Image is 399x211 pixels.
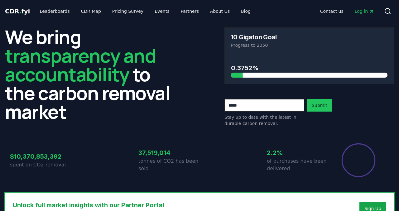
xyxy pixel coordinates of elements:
a: CDR Map [76,6,106,17]
p: Stay up to date with the latest in durable carbon removal. [224,114,304,127]
a: Blog [236,6,256,17]
button: Submit [307,99,332,112]
a: Leaderboards [35,6,75,17]
div: Percentage of sales delivered [341,143,376,178]
p: Progress to 2050 [231,42,387,48]
nav: Main [315,6,379,17]
a: CDR.fyi [5,7,30,16]
span: transparency and accountability [5,43,156,87]
h3: 0.3752% [231,63,387,73]
span: . [19,7,22,15]
a: Pricing Survey [107,6,148,17]
a: Log in [350,6,379,17]
p: spent on CO2 removal [10,161,71,169]
nav: Main [35,6,256,17]
p: tonnes of CO2 has been sold [138,157,199,172]
a: About Us [205,6,235,17]
a: Contact us [315,6,349,17]
a: Events [150,6,174,17]
span: CDR fyi [5,7,30,15]
h3: Unlock full market insights with our Partner Portal [13,200,284,210]
h2: We bring to the carbon removal market [5,27,175,121]
h3: 10 Gigaton Goal [231,34,276,40]
a: Partners [176,6,204,17]
h3: 37,519,014 [138,148,199,157]
h3: $10,370,853,392 [10,152,71,161]
h3: 2.2% [267,148,328,157]
span: Log in [355,8,374,14]
p: of purchases have been delivered [267,157,328,172]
